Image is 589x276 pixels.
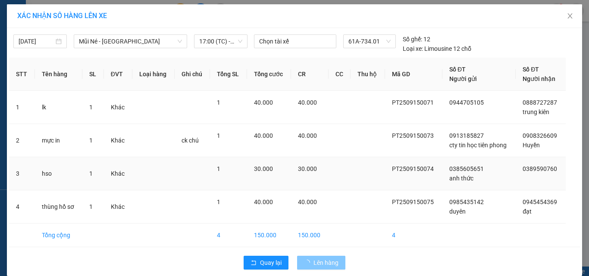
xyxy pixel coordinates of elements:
button: rollbackQuay lại [244,256,288,270]
span: PT2509150074 [392,165,434,172]
td: 4 [385,223,442,247]
span: 40.000 [254,132,273,139]
td: lk [35,91,82,124]
span: 1 [217,165,220,172]
td: Khác [104,91,132,124]
span: Mũi Né - Đà Lạt [79,35,182,48]
span: Lên hàng [313,258,338,267]
td: Khác [104,124,132,157]
td: Khác [104,157,132,190]
button: Lên hàng [297,256,345,270]
span: ck chú [182,137,199,144]
span: Quay lại [260,258,282,267]
td: thùng hồ sơ [35,190,82,223]
span: 0888727287 [523,99,557,106]
span: 40.000 [298,132,317,139]
span: 0913185827 [449,132,484,139]
th: Thu hộ [351,58,385,91]
span: 1 [217,198,220,205]
span: 1 [217,132,220,139]
span: 17:00 (TC) - 61A-734.01 [199,35,242,48]
span: PT2509150073 [392,132,434,139]
th: Mã GD [385,58,442,91]
input: 15/09/2025 [19,37,54,46]
span: trung kiên [523,109,549,115]
span: 0908326609 [523,132,557,139]
td: 150.000 [247,223,291,247]
th: CC [329,58,351,91]
th: CR [291,58,329,91]
div: Limousine 12 chỗ [403,44,471,53]
span: Số ghế: [403,34,422,44]
td: 150.000 [291,223,329,247]
span: PT2509150071 [392,99,434,106]
td: Khác [104,190,132,223]
span: 1 [89,170,93,177]
span: 30.000 [254,165,273,172]
div: 12 [403,34,430,44]
th: ĐVT [104,58,132,91]
span: 1 [89,137,93,144]
span: Người gửi [449,75,477,82]
td: 1 [9,91,35,124]
span: close [567,12,573,19]
span: loading [304,260,313,266]
span: 40.000 [254,99,273,106]
span: Huyền [523,142,540,149]
td: mực in [35,124,82,157]
span: 1 [89,104,93,111]
span: Loại xe: [403,44,423,53]
span: anh thức [449,175,473,182]
span: duyên [449,208,466,215]
span: Người nhận [523,75,555,82]
th: Loại hàng [132,58,175,91]
span: down [177,39,182,44]
th: Tổng cước [247,58,291,91]
span: Số ĐT [449,66,466,73]
td: 3 [9,157,35,190]
span: 40.000 [254,198,273,205]
span: 0985435142 [449,198,484,205]
span: 1 [217,99,220,106]
td: hso [35,157,82,190]
th: SL [82,58,104,91]
td: Tổng cộng [35,223,82,247]
span: 0385605651 [449,165,484,172]
span: Số ĐT [523,66,539,73]
span: XÁC NHẬN SỐ HÀNG LÊN XE [17,12,107,20]
button: Close [558,4,582,28]
th: Ghi chú [175,58,210,91]
td: 4 [210,223,247,247]
span: 40.000 [298,99,317,106]
span: đạt [523,208,532,215]
span: 1 [89,203,93,210]
span: 30.000 [298,165,317,172]
span: 0945454369 [523,198,557,205]
td: 2 [9,124,35,157]
span: PT2509150075 [392,198,434,205]
span: 0944705105 [449,99,484,106]
span: 0389590760 [523,165,557,172]
span: 61A-734.01 [348,35,391,48]
span: 40.000 [298,198,317,205]
span: rollback [251,260,257,267]
th: Tên hàng [35,58,82,91]
span: cty tin học tiên phong [449,142,507,149]
th: Tổng SL [210,58,247,91]
td: 4 [9,190,35,223]
th: STT [9,58,35,91]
